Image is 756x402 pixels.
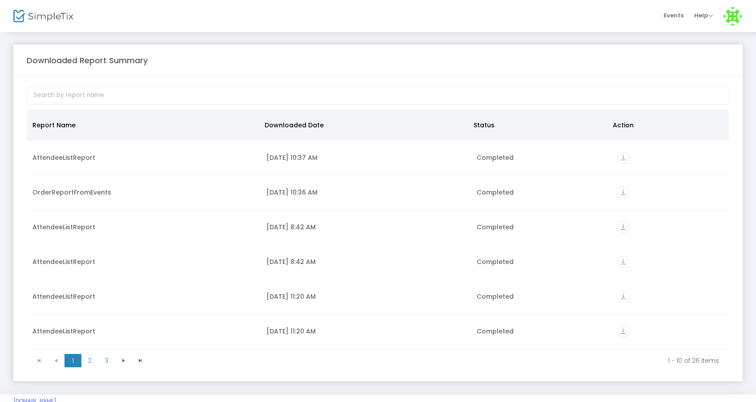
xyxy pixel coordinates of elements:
div: AttendeeListReport [32,327,256,336]
span: Page 2 [81,354,98,367]
div: 7/29/2025 8:42 AM [266,223,466,231]
i: vertical_align_bottom [617,152,629,164]
div: AttendeeListReport [32,292,256,301]
a: vertical_align_bottom [617,189,629,198]
input: Search by report name [27,86,729,105]
div: Completed [477,188,607,197]
th: Status [468,110,607,141]
div: AttendeeListReport [32,223,256,231]
div: Completed [477,223,607,231]
kendo-pager-info: 1 - 10 of 26 items [155,356,719,365]
div: AttendeeListReport [32,257,256,266]
div: Completed [477,153,607,162]
div: 7/15/2025 11:20 AM [266,292,466,301]
m-panel-title: Downloaded Report Summary [27,54,148,66]
a: vertical_align_bottom [617,259,629,268]
span: Go to the last page [137,357,144,364]
th: Action [607,110,724,141]
div: 7/15/2025 11:20 AM [266,327,466,336]
div: OrderReportFromEvents [32,188,256,197]
span: Help [694,11,713,20]
div: https://go.SimpleTix.com/bnzwk [617,291,724,303]
div: https://go.SimpleTix.com/v2ycj [617,187,724,199]
div: Data table [27,110,729,350]
div: Completed [477,327,607,336]
i: vertical_align_bottom [617,221,629,233]
div: AttendeeListReport [32,153,256,162]
i: vertical_align_bottom [617,187,629,199]
i: vertical_align_bottom [617,291,629,303]
a: vertical_align_bottom [617,293,629,302]
div: Completed [477,292,607,301]
span: Go to the last page [132,354,149,367]
th: Downloaded Date [259,110,468,141]
span: Events [664,4,684,27]
div: https://go.SimpleTix.com/nsylx [617,325,724,337]
a: vertical_align_bottom [617,154,629,163]
div: https://go.SimpleTix.com/53dhd [617,221,724,233]
i: vertical_align_bottom [617,325,629,337]
div: 9/22/2025 10:36 AM [266,188,466,197]
span: Go to the next page [115,354,132,367]
i: vertical_align_bottom [617,256,629,268]
div: 9/22/2025 10:37 AM [266,153,466,162]
div: https://go.SimpleTix.com/7td01 [617,256,724,268]
span: Page 1 [64,354,81,367]
span: Page 3 [98,354,115,367]
a: vertical_align_bottom [617,224,629,233]
th: Report Name [27,110,259,141]
div: https://go.SimpleTix.com/et4dj [617,152,724,164]
a: vertical_align_bottom [617,328,629,337]
div: 7/29/2025 8:42 AM [266,257,466,266]
span: Go to the next page [120,357,127,364]
div: Completed [477,257,607,266]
